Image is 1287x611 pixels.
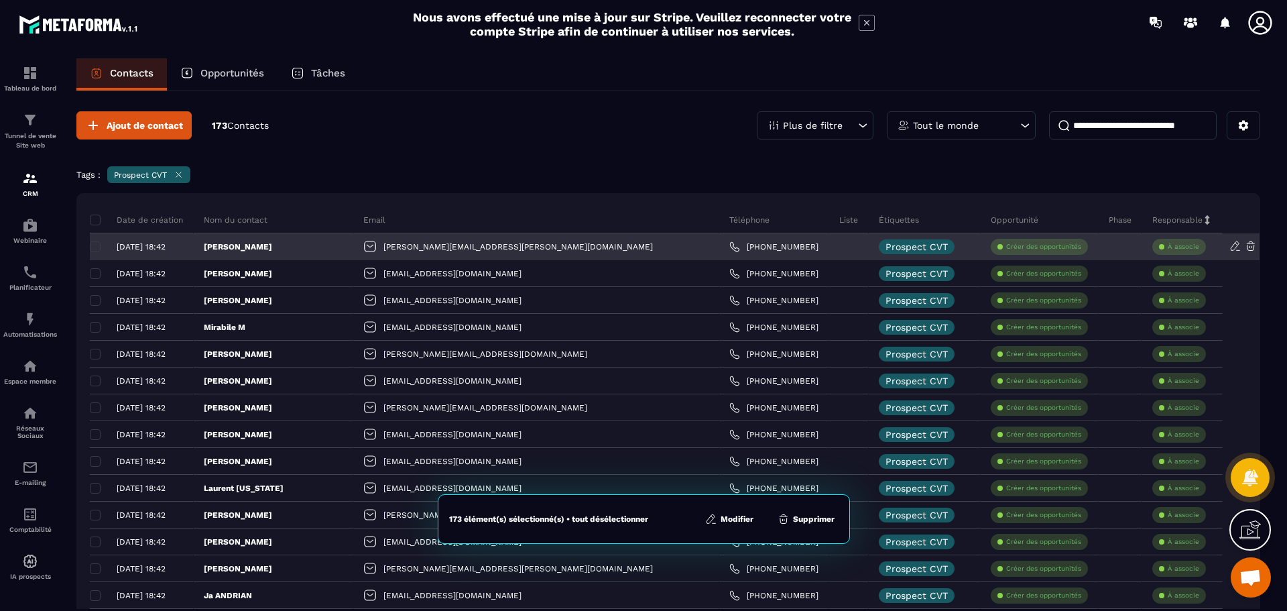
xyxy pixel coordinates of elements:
[22,553,38,569] img: automations
[204,429,272,440] p: [PERSON_NAME]
[22,311,38,327] img: automations
[885,510,948,520] p: Prospect CVT
[1006,537,1081,547] p: Créer des opportunités
[278,58,359,91] a: Tâches
[3,573,57,580] p: IA prospects
[3,425,57,439] p: Réseaux Sociaux
[22,506,38,522] img: accountant
[1152,215,1203,225] p: Responsable
[1168,349,1199,359] p: À associe
[729,483,818,494] a: [PHONE_NUMBER]
[1109,215,1131,225] p: Phase
[117,457,166,466] p: [DATE] 18:42
[117,510,166,520] p: [DATE] 18:42
[1168,510,1199,520] p: À associe
[117,323,166,332] p: [DATE] 18:42
[117,296,166,305] p: [DATE] 18:42
[1006,349,1081,359] p: Créer des opportunités
[729,563,818,574] a: [PHONE_NUMBER]
[1231,557,1271,598] div: Ouvrir le chat
[22,264,38,280] img: scheduler
[3,496,57,543] a: accountantaccountantComptabilité
[879,215,919,225] p: Étiquettes
[1168,484,1199,493] p: À associe
[1006,457,1081,466] p: Créer des opportunités
[885,296,948,305] p: Prospect CVT
[885,591,948,600] p: Prospect CVT
[449,514,648,524] div: 173 élément(s) sélectionné(s) • tout désélectionner
[1168,430,1199,439] p: À associe
[3,284,57,291] p: Planificateur
[200,67,264,79] p: Opportunités
[22,112,38,128] img: formation
[783,121,843,130] p: Plus de filtre
[885,242,948,252] p: Prospect CVT
[729,241,818,252] a: [PHONE_NUMBER]
[227,120,269,131] span: Contacts
[3,348,57,395] a: automationsautomationsEspace membre
[1168,537,1199,547] p: À associe
[204,510,272,520] p: [PERSON_NAME]
[204,537,272,547] p: [PERSON_NAME]
[3,378,57,385] p: Espace membre
[885,537,948,547] p: Prospect CVT
[3,301,57,348] a: automationsautomationsAutomatisations
[3,395,57,449] a: social-networksocial-networkRéseaux Sociaux
[729,590,818,601] a: [PHONE_NUMBER]
[204,215,267,225] p: Nom du contact
[22,65,38,81] img: formation
[3,254,57,301] a: schedulerschedulerPlanificateur
[117,349,166,359] p: [DATE] 18:42
[117,591,166,600] p: [DATE] 18:42
[3,237,57,244] p: Webinaire
[363,215,385,225] p: Email
[774,512,839,526] button: Supprimer
[22,405,38,421] img: social-network
[729,429,818,440] a: [PHONE_NUMBER]
[204,563,272,574] p: [PERSON_NAME]
[729,402,818,413] a: [PHONE_NUMBER]
[22,217,38,233] img: automations
[885,457,948,466] p: Prospect CVT
[1006,430,1081,439] p: Créer des opportunités
[885,376,948,386] p: Prospect CVT
[76,58,167,91] a: Contacts
[114,170,167,180] p: Prospect CVT
[212,119,269,132] p: 173
[3,190,57,197] p: CRM
[110,67,154,79] p: Contacts
[991,215,1038,225] p: Opportunité
[1006,564,1081,573] p: Créer des opportunités
[839,215,858,225] p: Liste
[885,323,948,332] p: Prospect CVT
[204,456,272,467] p: [PERSON_NAME]
[3,160,57,207] a: formationformationCRM
[1168,457,1199,466] p: À associe
[412,10,852,38] h2: Nous avons effectué une mise à jour sur Stripe. Veuillez reconnecter votre compte Stripe afin de ...
[117,269,166,278] p: [DATE] 18:42
[3,102,57,160] a: formationformationTunnel de vente Site web
[1006,484,1081,493] p: Créer des opportunités
[729,215,770,225] p: Téléphone
[204,483,284,494] p: Laurent [US_STATE]
[3,449,57,496] a: emailemailE-mailing
[22,358,38,374] img: automations
[204,349,272,359] p: [PERSON_NAME]
[1006,323,1081,332] p: Créer des opportunités
[3,207,57,254] a: automationsautomationsWebinaire
[1006,376,1081,386] p: Créer des opportunités
[885,484,948,493] p: Prospect CVT
[885,564,948,573] p: Prospect CVT
[1168,242,1199,252] p: À associe
[1168,376,1199,386] p: À associe
[3,479,57,486] p: E-mailing
[90,215,183,225] p: Date de création
[76,111,192,140] button: Ajout de contact
[1168,564,1199,573] p: À associe
[204,295,272,306] p: [PERSON_NAME]
[729,295,818,306] a: [PHONE_NUMBER]
[701,512,757,526] button: Modifier
[117,242,166,252] p: [DATE] 18:42
[19,12,139,36] img: logo
[3,526,57,533] p: Comptabilité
